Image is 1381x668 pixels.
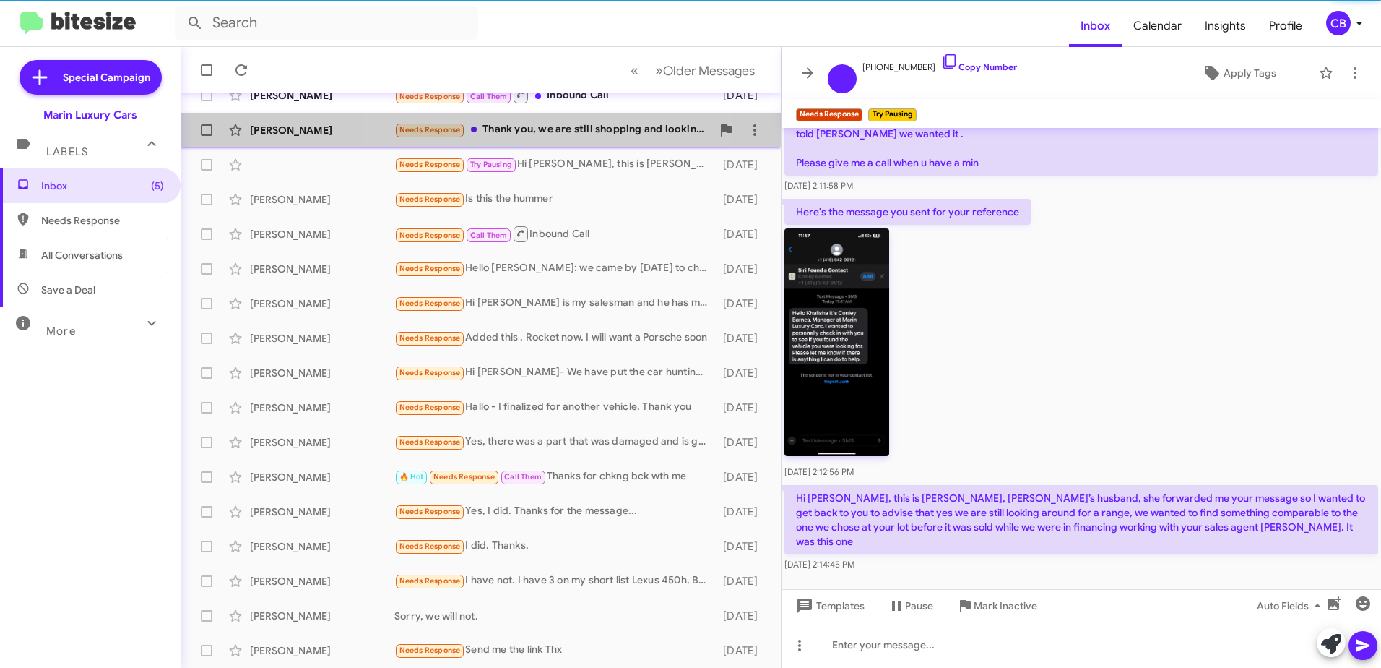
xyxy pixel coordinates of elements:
a: Copy Number [941,61,1017,72]
small: Try Pausing [868,108,916,121]
span: Needs Response [399,507,461,516]
p: Wanted white/tan seats if possible, around the 40k miles for 39k. This one was perfect, still bum... [784,106,1378,176]
div: CB [1326,11,1351,35]
div: I did. Thanks. [394,538,717,554]
span: Needs Response [399,231,461,240]
div: [DATE] [717,574,769,588]
div: [PERSON_NAME] [250,227,394,241]
div: Marin Luxury Cars [43,108,137,122]
div: [DATE] [717,192,769,207]
span: Apply Tags [1224,60,1276,86]
span: Needs Response [399,541,461,551]
button: Templates [782,593,876,619]
p: Here's the message you sent for your reference [784,199,1031,225]
a: Insights [1193,5,1257,47]
div: [DATE] [717,505,769,519]
div: [PERSON_NAME] [250,88,394,103]
span: Auto Fields [1257,593,1326,619]
div: Hi [PERSON_NAME] is my salesman and he has my order already in your system [394,295,717,312]
div: [PERSON_NAME] [250,331,394,346]
span: More [46,325,76,338]
div: [PERSON_NAME] [250,539,394,554]
span: Mark Inactive [974,593,1037,619]
div: Yes, I did. Thanks for the message... [394,503,717,520]
div: [PERSON_NAME] [250,123,394,137]
button: Apply Tags [1165,60,1312,86]
span: Needs Response [399,333,461,343]
button: Next [646,56,763,85]
div: [DATE] [717,158,769,172]
div: [PERSON_NAME] [250,296,394,311]
span: 🔥 Hot [399,472,424,481]
p: Hi [PERSON_NAME], this is [PERSON_NAME], [PERSON_NAME]’s husband, she forwarded me your message s... [784,485,1378,554]
div: [DATE] [717,609,769,623]
span: Call Them [470,231,508,240]
div: [PERSON_NAME] [250,470,394,484]
a: Special Campaign [20,60,162,95]
div: [PERSON_NAME] [250,643,394,658]
div: [DATE] [717,435,769,450]
span: Special Campaign [63,70,150,85]
button: Pause [876,593,945,619]
span: Needs Response [399,264,461,273]
div: Inbound Call [394,86,717,104]
div: [DATE] [717,539,769,554]
small: Needs Response [796,108,862,121]
span: Needs Response [399,646,461,655]
span: Try Pausing [470,160,512,169]
a: Inbox [1069,5,1122,47]
div: Added this . Rocket now. I will want a Porsche soon [394,330,717,346]
a: Calendar [1122,5,1193,47]
span: Call Them [470,92,508,101]
span: [DATE] 2:12:56 PM [784,466,854,477]
div: [DATE] [717,366,769,380]
div: Sorry, we will not. [394,609,717,623]
div: [DATE] [717,262,769,276]
div: Inbound Call [394,225,717,243]
div: [PERSON_NAME] [250,505,394,519]
span: [PHONE_NUMBER] [862,53,1017,74]
div: [PERSON_NAME] [250,435,394,450]
img: ME00bea7f3ebceb3286f6b5e252986b3f9 [784,228,889,456]
div: Hi [PERSON_NAME], this is [PERSON_NAME], [PERSON_NAME]’s husband, she forwarded me your message s... [394,156,717,173]
div: [PERSON_NAME] [250,262,394,276]
span: Needs Response [399,437,461,447]
span: Templates [793,593,865,619]
a: Profile [1257,5,1314,47]
div: Yes, there was a part that was damaged and is going to be replaced. I just need to know the ETA o... [394,434,717,450]
span: Needs Response [41,213,164,228]
span: [DATE] 2:11:58 PM [784,180,853,191]
span: Needs Response [399,299,461,308]
div: [PERSON_NAME] [250,574,394,588]
span: Needs Response [399,403,461,412]
input: Search [175,6,478,40]
span: Needs Response [399,194,461,204]
div: [PERSON_NAME] [250,401,394,415]
span: [DATE] 2:14:45 PM [784,559,854,570]
div: Hello [PERSON_NAME]: we came by [DATE] to check out the black on black Defender 90 but [PERSON_NA... [394,260,717,277]
div: [PERSON_NAME] [250,366,394,380]
div: [DATE] [717,296,769,311]
span: Needs Response [399,576,461,586]
button: Previous [622,56,647,85]
button: CB [1314,11,1365,35]
div: [PERSON_NAME] [250,192,394,207]
span: Older Messages [663,63,755,79]
span: Needs Response [399,160,461,169]
button: Mark Inactive [945,593,1049,619]
span: All Conversations [41,248,123,262]
div: Thanks for chkng bck wth me [394,468,717,485]
div: [DATE] [717,227,769,241]
nav: Page navigation example [623,56,763,85]
span: Needs Response [433,472,495,481]
span: Pause [905,593,933,619]
span: Needs Response [399,92,461,101]
div: Send me the link Thx [394,642,717,659]
div: I have not. I have 3 on my short list Lexus 450h, BMW X5 xDrive50e, Volvo XC60. [394,573,717,589]
div: [PERSON_NAME] [250,609,394,623]
div: [DATE] [717,88,769,103]
div: Is this the hummer [394,191,717,207]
